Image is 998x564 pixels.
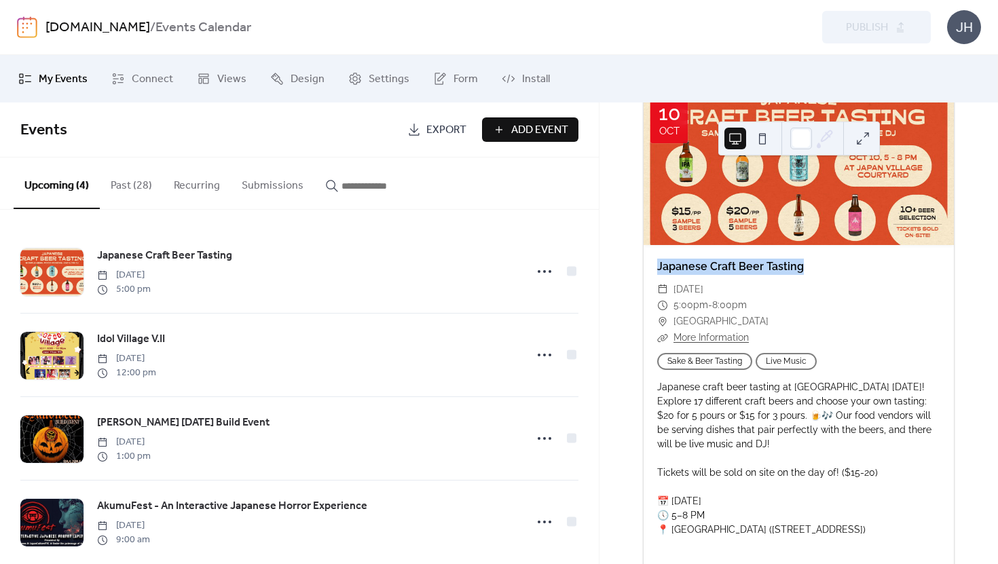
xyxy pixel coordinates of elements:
span: Views [217,71,246,88]
a: [PERSON_NAME] [DATE] Build Event [97,414,270,432]
div: Oct [659,126,680,136]
a: Settings [338,60,420,97]
span: [DATE] [97,352,156,366]
div: ​ [657,297,668,314]
span: - [708,297,712,314]
span: 9:00 am [97,533,150,547]
img: logo [17,16,37,38]
button: Add Event [482,117,578,142]
span: Export [426,122,466,138]
span: My Events [39,71,88,88]
span: Design [291,71,325,88]
b: Events Calendar [155,15,251,41]
a: Japanese Craft Beer Tasting [97,247,232,265]
span: Settings [369,71,409,88]
a: My Events [8,60,98,97]
span: Japanese Craft Beer Tasting [97,248,232,264]
a: More Information [673,332,749,343]
span: 12:00 pm [97,366,156,380]
a: Export [397,117,477,142]
span: Form [454,71,478,88]
span: [PERSON_NAME] [DATE] Build Event [97,415,270,431]
span: 8:00pm [712,297,747,314]
b: / [150,15,155,41]
div: Japanese craft beer tasting at [GEOGRAPHIC_DATA] [DATE]! Explore 17 different craft beers and cho... [644,380,954,537]
span: [DATE] [673,282,703,298]
a: AkumuFest - An Interactive Japanese Horror Experience [97,497,367,515]
button: Past (28) [100,157,163,208]
span: 5:00pm [673,297,708,314]
span: [DATE] [97,268,151,282]
span: [DATE] [97,519,150,533]
a: Idol Village V.II [97,331,165,348]
span: 1:00 pm [97,449,151,464]
div: ​ [657,314,668,330]
a: Form [423,60,488,97]
span: [GEOGRAPHIC_DATA] [673,314,769,330]
button: Submissions [231,157,314,208]
span: [DATE] [97,435,151,449]
div: ​ [657,282,668,298]
span: 5:00 pm [97,282,151,297]
a: Connect [101,60,183,97]
div: ​ [657,330,668,346]
a: Japanese Craft Beer Tasting [657,260,804,273]
a: Views [187,60,257,97]
span: Connect [132,71,173,88]
span: Events [20,115,67,145]
a: [DOMAIN_NAME] [45,15,150,41]
a: Design [260,60,335,97]
a: Install [492,60,560,97]
button: Upcoming (4) [14,157,100,209]
div: 10 [659,103,680,124]
span: Install [522,71,550,88]
button: Recurring [163,157,231,208]
div: JH [947,10,981,44]
span: Add Event [511,122,568,138]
